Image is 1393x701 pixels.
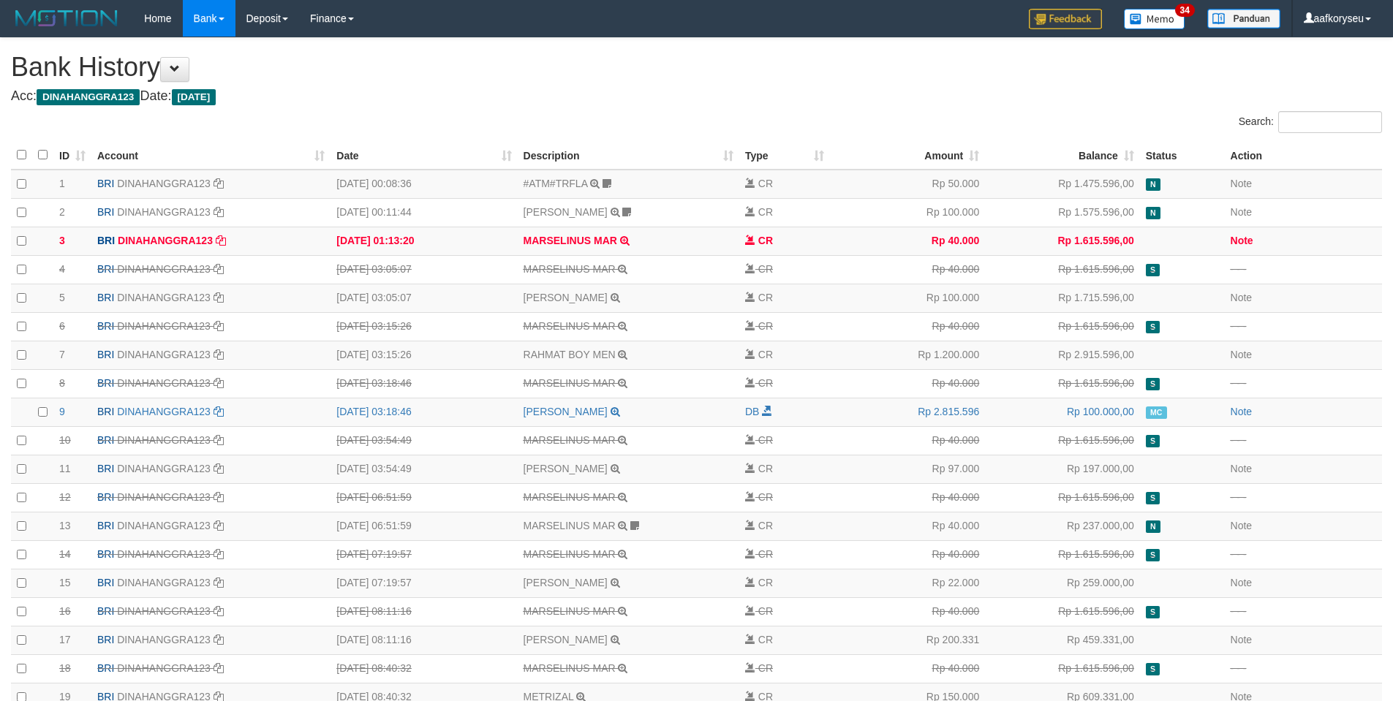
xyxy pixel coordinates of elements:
[985,540,1140,569] td: Rp 1.615.596,00
[1146,178,1160,191] span: Has Note
[1146,321,1160,333] span: Duplicate/Skipped
[830,597,986,626] td: Rp 40.000
[331,369,517,398] td: [DATE] 03:18:46
[59,292,65,303] span: 5
[518,141,739,170] th: Description: activate to sort column ascending
[524,235,617,246] a: MARSELINUS MAR
[830,654,986,683] td: Rp 40.000
[1231,634,1253,645] a: Note
[985,227,1140,255] td: Rp 1.615.596,00
[985,141,1140,170] th: Balance: activate to sort column ascending
[524,577,608,588] a: [PERSON_NAME]
[117,463,211,474] a: DINAHANGGRA123
[59,520,71,531] span: 13
[1231,463,1253,474] a: Note
[1231,235,1253,246] a: Note
[331,312,517,341] td: [DATE] 03:15:26
[830,483,986,512] td: Rp 40.000
[1278,111,1382,133] input: Search:
[59,206,65,218] span: 2
[97,662,114,674] span: BRI
[758,235,773,246] span: CR
[1146,606,1160,618] span: Duplicate/Skipped
[985,426,1140,455] td: Rp 1.615.596,00
[758,377,773,389] span: CR
[1231,349,1253,360] a: Note
[59,235,65,246] span: 3
[1146,435,1160,447] span: Duplicate/Skipped
[985,569,1140,597] td: Rp 259.000,00
[758,320,773,332] span: CR
[53,141,91,170] th: ID: activate to sort column ascending
[214,491,224,503] a: Copy DINAHANGGRA123 to clipboard
[830,255,986,284] td: Rp 40.000
[830,426,986,455] td: Rp 40.000
[1225,426,1382,455] td: - - -
[758,263,773,275] span: CR
[1225,141,1382,170] th: Action
[758,463,773,474] span: CR
[97,548,114,560] span: BRI
[830,312,986,341] td: Rp 40.000
[758,178,773,189] span: CR
[331,398,517,426] td: [DATE] 03:18:46
[37,89,140,105] span: DINAHANGGRA123
[1231,206,1253,218] a: Note
[1231,406,1253,417] a: Note
[117,491,211,503] a: DINAHANGGRA123
[758,577,773,588] span: CR
[117,263,211,275] a: DINAHANGGRA123
[758,206,773,218] span: CR
[524,605,616,617] a: MARSELINUS MAR
[758,605,773,617] span: CR
[117,520,211,531] a: DINAHANGGRA123
[524,320,616,332] a: MARSELINUS MAR
[1029,9,1102,29] img: Feedback.jpg
[758,548,773,560] span: CR
[758,662,773,674] span: CR
[214,520,224,531] a: Copy DINAHANGGRA123 to clipboard
[524,292,608,303] a: [PERSON_NAME]
[97,577,114,588] span: BRI
[216,235,226,246] a: Copy DINAHANGGRA123 to clipboard
[985,654,1140,683] td: Rp 1.615.596,00
[331,227,517,255] td: [DATE] 01:13:20
[830,341,986,369] td: Rp 1.200.000
[97,605,114,617] span: BRI
[117,206,211,218] a: DINAHANGGRA123
[59,662,71,674] span: 18
[117,634,211,645] a: DINAHANGGRA123
[97,491,114,503] span: BRI
[11,89,1382,104] h4: Acc: Date:
[985,597,1140,626] td: Rp 1.615.596,00
[331,284,517,312] td: [DATE] 03:05:07
[59,577,71,588] span: 15
[1225,597,1382,626] td: - - -
[214,292,224,303] a: Copy DINAHANGGRA123 to clipboard
[117,434,211,446] a: DINAHANGGRA123
[97,377,114,389] span: BRI
[117,406,211,417] a: DINAHANGGRA123
[59,463,71,474] span: 11
[331,654,517,683] td: [DATE] 08:40:32
[331,540,517,569] td: [DATE] 07:19:57
[1146,520,1160,533] span: Has Note
[1239,111,1382,133] label: Search:
[97,434,114,446] span: BRI
[985,626,1140,654] td: Rp 459.331,00
[1146,207,1160,219] span: Has Note
[11,53,1382,82] h1: Bank History
[117,292,211,303] a: DINAHANGGRA123
[214,605,224,617] a: Copy DINAHANGGRA123 to clipboard
[117,320,211,332] a: DINAHANGGRA123
[758,634,773,645] span: CR
[331,512,517,540] td: [DATE] 06:51:59
[524,548,616,560] a: MARSELINUS MAR
[331,255,517,284] td: [DATE] 03:05:07
[1225,540,1382,569] td: - - -
[214,178,224,189] a: Copy DINAHANGGRA123 to clipboard
[1146,492,1160,504] span: Duplicate/Skipped
[1146,378,1160,390] span: Duplicate/Skipped
[830,170,986,199] td: Rp 50.000
[117,605,211,617] a: DINAHANGGRA123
